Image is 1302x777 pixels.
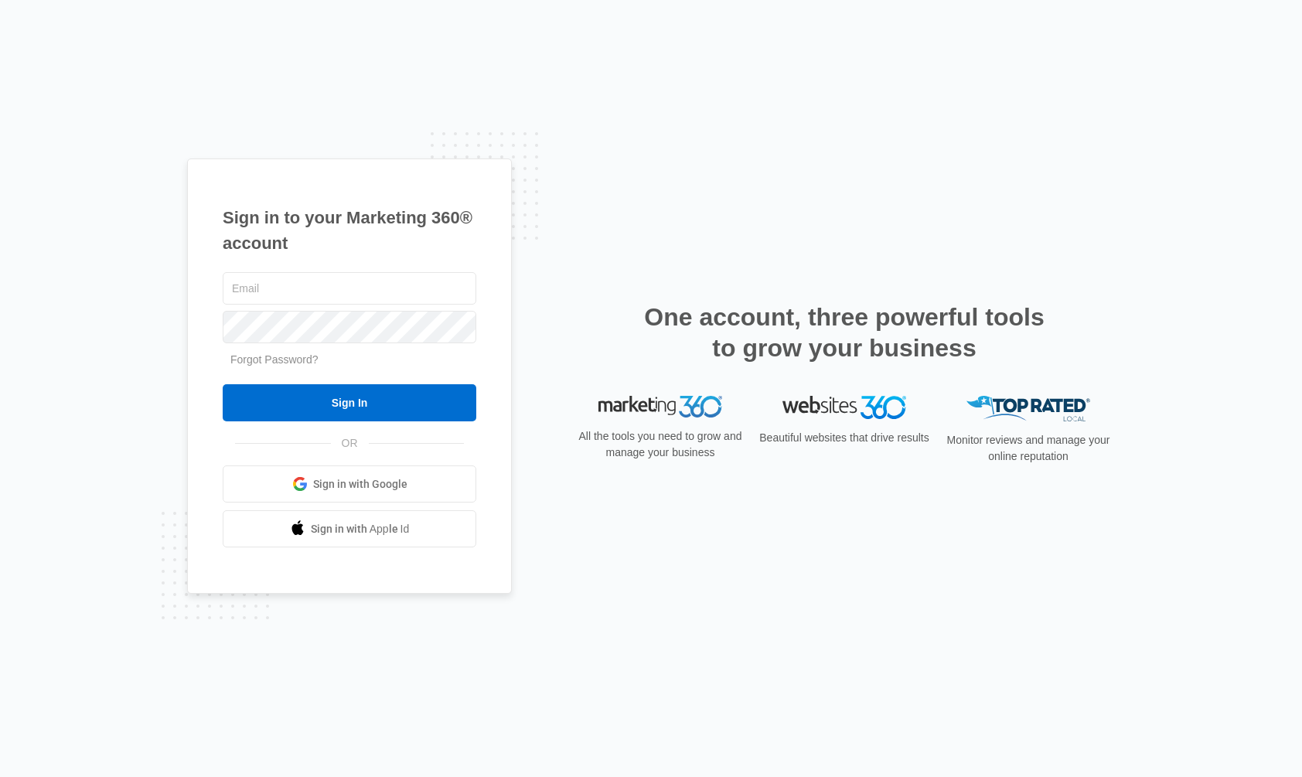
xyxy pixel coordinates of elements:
h1: Sign in to your Marketing 360® account [223,205,476,256]
p: Beautiful websites that drive results [758,430,931,446]
span: OR [331,435,369,452]
img: Marketing 360 [598,396,722,417]
input: Email [223,272,476,305]
span: Sign in with Apple Id [311,521,410,537]
h2: One account, three powerful tools to grow your business [639,302,1049,363]
a: Forgot Password? [230,353,319,366]
span: Sign in with Google [313,476,407,492]
a: Sign in with Apple Id [223,510,476,547]
p: All the tools you need to grow and manage your business [574,428,747,461]
img: Top Rated Local [966,396,1090,421]
input: Sign In [223,384,476,421]
p: Monitor reviews and manage your online reputation [942,432,1115,465]
a: Sign in with Google [223,465,476,503]
img: Websites 360 [782,396,906,418]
